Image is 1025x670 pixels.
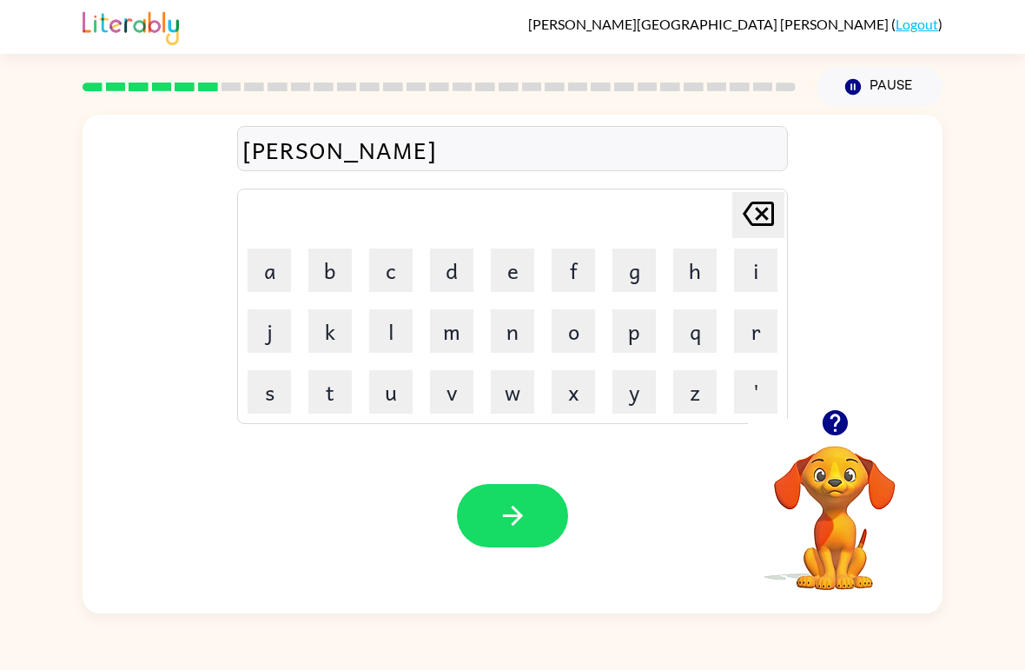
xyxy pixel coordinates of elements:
[430,370,473,414] button: v
[673,309,717,353] button: q
[308,249,352,292] button: b
[734,309,777,353] button: r
[552,249,595,292] button: f
[552,309,595,353] button: o
[308,370,352,414] button: t
[748,419,922,593] video: Your browser must support playing .mp4 files to use Literably. Please try using another browser.
[430,249,473,292] button: d
[528,16,891,32] span: [PERSON_NAME][GEOGRAPHIC_DATA] [PERSON_NAME]
[612,309,656,353] button: p
[612,249,656,292] button: g
[491,249,534,292] button: e
[896,16,938,32] a: Logout
[528,16,942,32] div: ( )
[430,309,473,353] button: m
[612,370,656,414] button: y
[491,309,534,353] button: n
[369,249,413,292] button: c
[734,370,777,414] button: '
[308,309,352,353] button: k
[369,370,413,414] button: u
[369,309,413,353] button: l
[248,370,291,414] button: s
[552,370,595,414] button: x
[734,249,777,292] button: i
[673,249,717,292] button: h
[673,370,717,414] button: z
[491,370,534,414] button: w
[817,67,942,107] button: Pause
[248,249,291,292] button: a
[248,309,291,353] button: j
[83,7,179,45] img: Literably
[242,131,783,168] div: [PERSON_NAME]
